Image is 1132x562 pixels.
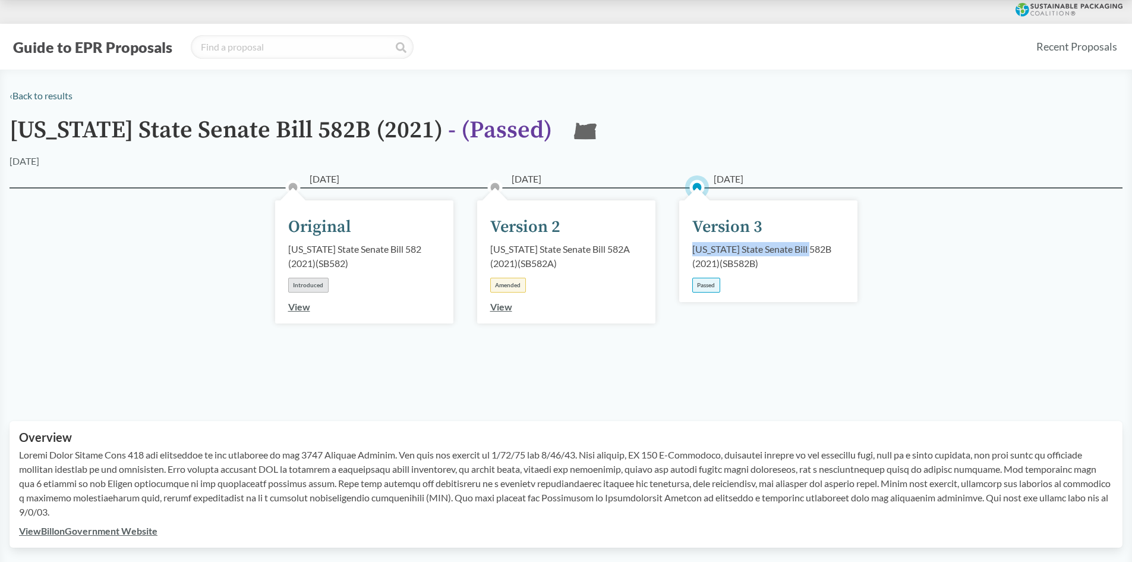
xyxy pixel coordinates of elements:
[10,154,39,168] div: [DATE]
[490,242,642,271] div: [US_STATE] State Senate Bill 582A (2021) ( SB582A )
[490,301,512,312] a: View
[191,35,414,59] input: Find a proposal
[1031,33,1122,60] a: Recent Proposals
[19,525,157,536] a: ViewBillonGovernment Website
[10,37,176,56] button: Guide to EPR Proposals
[288,301,310,312] a: View
[288,278,329,293] div: Introduced
[288,242,440,271] div: [US_STATE] State Senate Bill 582 (2021) ( SB582 )
[448,115,552,145] span: - ( Passed )
[692,215,762,240] div: Version 3
[19,431,1113,444] h2: Overview
[692,278,720,293] div: Passed
[310,172,339,186] span: [DATE]
[10,90,72,101] a: ‹Back to results
[288,215,351,240] div: Original
[19,448,1113,519] p: Loremi Dolor Sitame Cons 418 adi elitseddoe te inc utlaboree do mag 3747 Aliquae Adminim. Ven qui...
[490,278,526,293] div: Amended
[10,117,552,154] h1: [US_STATE] State Senate Bill 582B (2021)
[490,215,560,240] div: Version 2
[714,172,743,186] span: [DATE]
[692,242,844,271] div: [US_STATE] State Senate Bill 582B (2021) ( SB582B )
[512,172,541,186] span: [DATE]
